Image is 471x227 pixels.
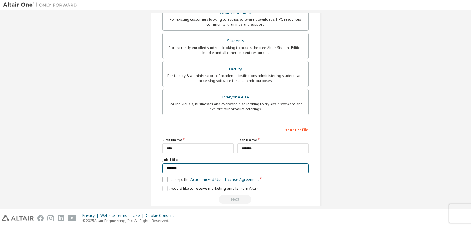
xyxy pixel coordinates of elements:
[166,102,305,111] div: For individuals, businesses and everyone else looking to try Altair software and explore our prod...
[162,177,259,182] label: I accept the
[166,73,305,83] div: For faculty & administrators of academic institutions administering students and accessing softwa...
[58,215,64,221] img: linkedin.svg
[37,215,44,221] img: facebook.svg
[162,186,258,191] label: I would like to receive marketing emails from Altair
[166,37,305,45] div: Students
[68,215,77,221] img: youtube.svg
[162,157,309,162] label: Job Title
[190,177,259,182] a: Academic End-User License Agreement
[47,215,54,221] img: instagram.svg
[162,137,234,142] label: First Name
[166,17,305,27] div: For existing customers looking to access software downloads, HPC resources, community, trainings ...
[166,93,305,102] div: Everyone else
[162,125,309,134] div: Your Profile
[166,65,305,74] div: Faculty
[146,213,178,218] div: Cookie Consent
[162,195,309,204] div: Read and acccept EULA to continue
[100,213,146,218] div: Website Terms of Use
[82,213,100,218] div: Privacy
[237,137,309,142] label: Last Name
[82,218,178,223] p: © 2025 Altair Engineering, Inc. All Rights Reserved.
[3,2,80,8] img: Altair One
[2,215,34,221] img: altair_logo.svg
[166,45,305,55] div: For currently enrolled students looking to access the free Altair Student Edition bundle and all ...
